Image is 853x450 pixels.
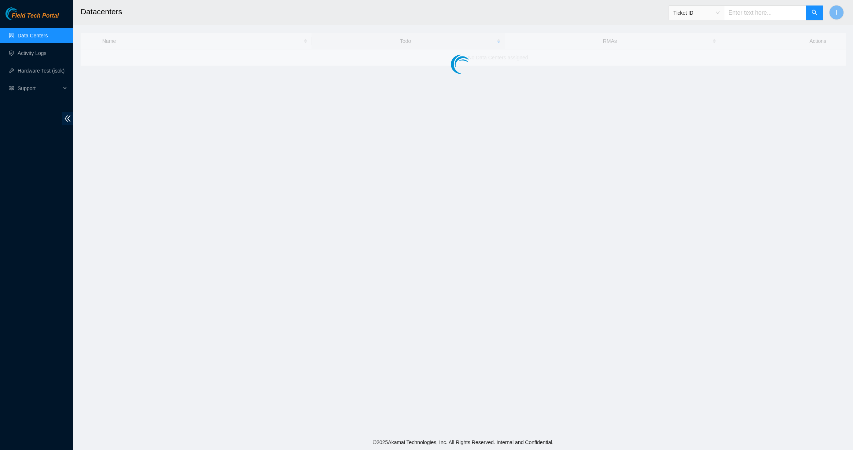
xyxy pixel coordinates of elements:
[812,10,817,16] span: search
[5,13,59,23] a: Akamai TechnologiesField Tech Portal
[829,5,844,20] button: I
[12,12,59,19] span: Field Tech Portal
[806,5,823,20] button: search
[18,33,48,38] a: Data Centers
[9,86,14,91] span: read
[62,112,73,125] span: double-left
[673,7,720,18] span: Ticket ID
[18,68,65,74] a: Hardware Test (isok)
[18,50,47,56] a: Activity Logs
[73,435,853,450] footer: © 2025 Akamai Technologies, Inc. All Rights Reserved. Internal and Confidential.
[18,81,61,96] span: Support
[5,7,37,20] img: Akamai Technologies
[836,8,837,17] span: I
[724,5,806,20] input: Enter text here...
